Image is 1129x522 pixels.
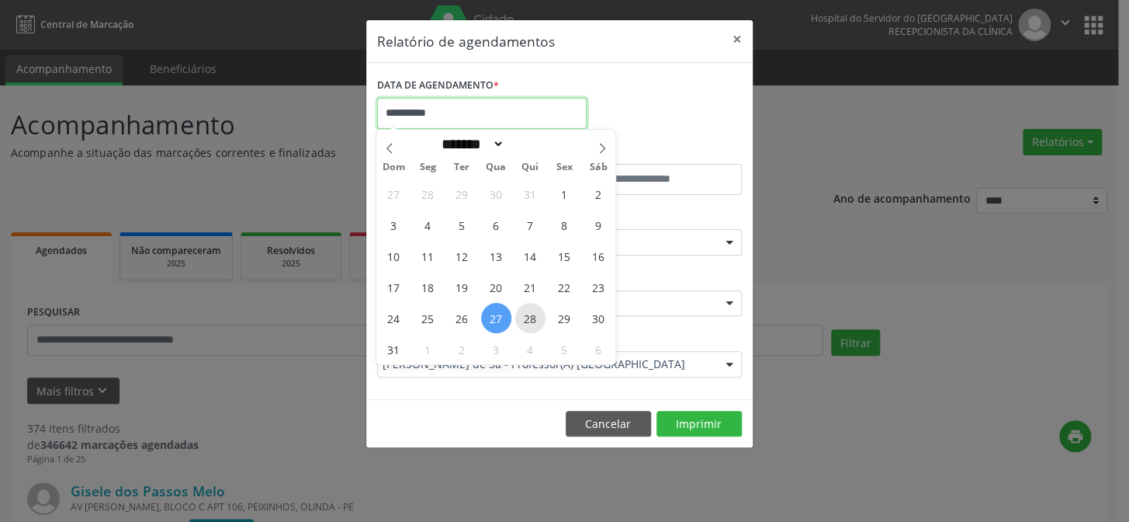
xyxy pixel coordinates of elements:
[563,140,742,164] label: ATÉ
[413,334,443,364] span: Setembro 1, 2025
[413,272,443,302] span: Agosto 18, 2025
[549,303,579,333] span: Agosto 29, 2025
[377,31,555,51] h5: Relatório de agendamentos
[656,411,742,437] button: Imprimir
[447,334,477,364] span: Setembro 2, 2025
[504,136,556,152] input: Year
[379,334,409,364] span: Agosto 31, 2025
[549,272,579,302] span: Agosto 22, 2025
[413,241,443,271] span: Agosto 11, 2025
[379,241,409,271] span: Agosto 10, 2025
[583,272,613,302] span: Agosto 23, 2025
[481,334,511,364] span: Setembro 3, 2025
[566,411,651,437] button: Cancelar
[515,241,545,271] span: Agosto 14, 2025
[447,272,477,302] span: Agosto 19, 2025
[583,334,613,364] span: Setembro 6, 2025
[515,179,545,209] span: Julho 31, 2025
[447,303,477,333] span: Agosto 26, 2025
[481,210,511,240] span: Agosto 6, 2025
[379,179,409,209] span: Julho 27, 2025
[515,210,545,240] span: Agosto 7, 2025
[513,162,547,172] span: Qui
[481,179,511,209] span: Julho 30, 2025
[515,303,545,333] span: Agosto 28, 2025
[447,210,477,240] span: Agosto 5, 2025
[481,241,511,271] span: Agosto 13, 2025
[379,303,409,333] span: Agosto 24, 2025
[547,162,581,172] span: Sex
[583,241,613,271] span: Agosto 16, 2025
[549,334,579,364] span: Setembro 5, 2025
[481,303,511,333] span: Agosto 27, 2025
[549,210,579,240] span: Agosto 8, 2025
[515,272,545,302] span: Agosto 21, 2025
[379,210,409,240] span: Agosto 3, 2025
[481,272,511,302] span: Agosto 20, 2025
[410,162,445,172] span: Seg
[583,210,613,240] span: Agosto 9, 2025
[479,162,513,172] span: Qua
[583,179,613,209] span: Agosto 2, 2025
[376,162,410,172] span: Dom
[447,179,477,209] span: Julho 29, 2025
[413,303,443,333] span: Agosto 25, 2025
[413,210,443,240] span: Agosto 4, 2025
[549,179,579,209] span: Agosto 1, 2025
[722,20,753,58] button: Close
[377,74,499,98] label: DATA DE AGENDAMENTO
[413,179,443,209] span: Julho 28, 2025
[436,136,504,152] select: Month
[549,241,579,271] span: Agosto 15, 2025
[515,334,545,364] span: Setembro 4, 2025
[583,303,613,333] span: Agosto 30, 2025
[379,272,409,302] span: Agosto 17, 2025
[447,241,477,271] span: Agosto 12, 2025
[445,162,479,172] span: Ter
[581,162,615,172] span: Sáb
